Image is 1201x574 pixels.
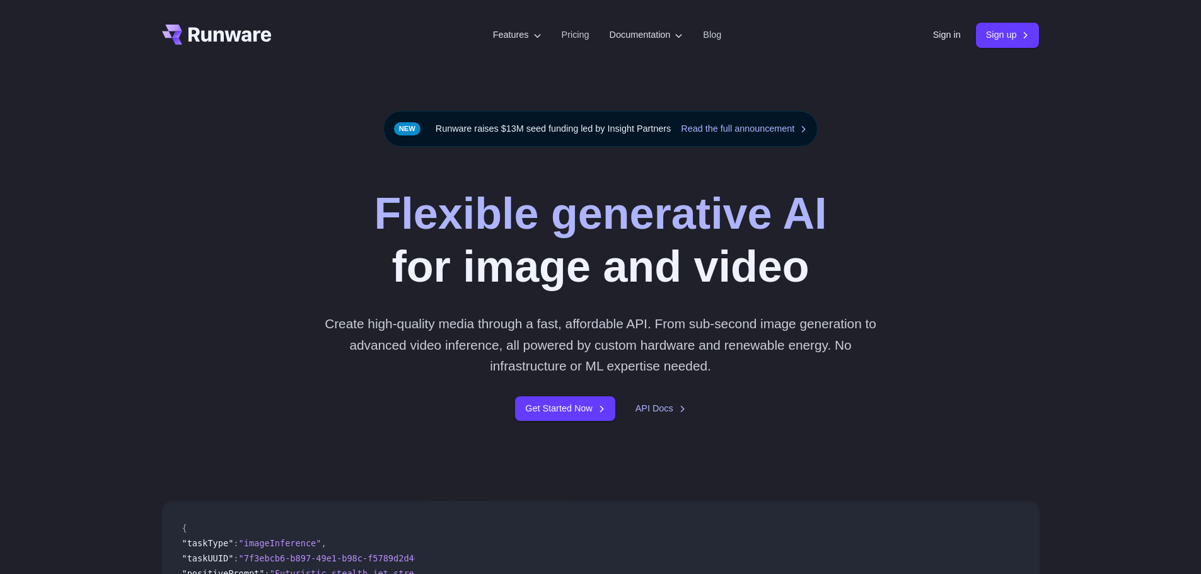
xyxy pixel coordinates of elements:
a: Read the full announcement [681,122,807,136]
a: Sign up [976,23,1040,47]
span: "taskType" [182,538,234,548]
label: Documentation [610,28,683,42]
span: "imageInference" [239,538,322,548]
span: : [233,538,238,548]
span: { [182,523,187,533]
div: Runware raises $13M seed funding led by Insight Partners [383,111,818,147]
span: : [233,553,238,563]
a: Get Started Now [515,396,615,421]
a: API Docs [635,401,686,416]
p: Create high-quality media through a fast, affordable API. From sub-second image generation to adv... [320,313,881,376]
h1: for image and video [374,187,827,293]
a: Pricing [562,28,589,42]
a: Blog [703,28,721,42]
span: "taskUUID" [182,553,234,563]
span: , [321,538,326,548]
a: Go to / [162,25,272,45]
a: Sign in [933,28,961,42]
label: Features [493,28,542,42]
strong: Flexible generative AI [374,189,827,238]
span: "7f3ebcb6-b897-49e1-b98c-f5789d2d40d7" [239,553,435,563]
